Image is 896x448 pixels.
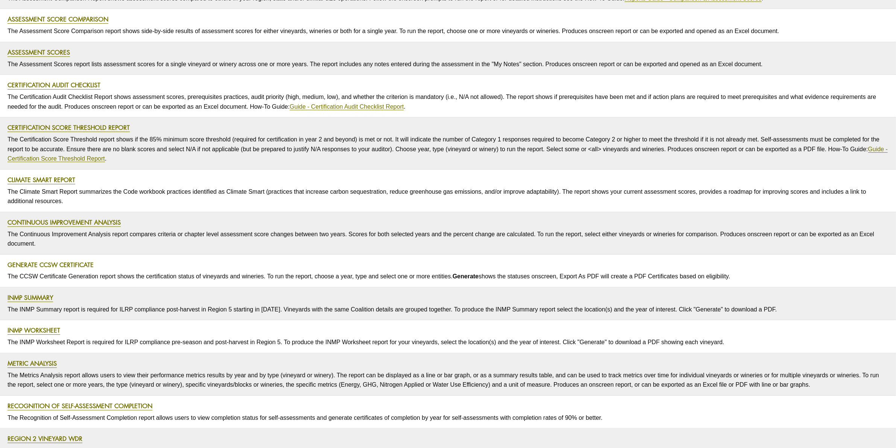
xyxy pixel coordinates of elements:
a: INMP Worksheet [8,326,60,335]
a: Assessment Score Comparison [8,15,108,24]
p: The Metrics Analysis report allows users to view their performance metrics results by year and by... [8,369,888,392]
a: Metric Analysis [8,359,57,368]
a: Climate Smart Report [8,176,75,184]
a: Assessment Scores [8,48,70,57]
p: The Climate Smart Report summarizes the Code workbook practices identified as Climate Smart (prac... [8,185,888,208]
strong: Generate [453,273,479,279]
a: Continuous Improvement Analysis [8,218,121,227]
a: Certification Audit Checklist [8,81,100,90]
p: The Continuous Improvement Analysis report compares criteria or chapter level assessment score ch... [8,228,888,251]
a: Guide - Certification Audit Checklist Report [290,103,404,110]
p: The Recognition of Self-Assessment Completion report allows users to view completion status for s... [8,411,888,425]
p: The Assessment Score Comparison report shows side-by-side results of assessment scores for either... [8,24,888,38]
p: The Certification Score Threshold report shows if the 85% minimum score threshold (required for c... [8,133,888,166]
p: The INMP Worksheet Report is required for ILRP compliance pre-season and post-harvest in Region 5... [8,336,888,349]
a: Recognition of Self-Assessment Completion [8,402,152,410]
a: Region 2 Vineyard WDR [8,434,82,443]
p: The Assessment Scores report lists assessment scores for a single vineyard or winery across one o... [8,58,888,71]
a: INMP Summary [8,293,53,302]
p: The Certification Audit Checklist Report shows assessment scores, prerequisites practices, audit ... [8,90,888,113]
p: The INMP Summary report is required for ILRP compliance post-harvest in Region 5 starting in [DAT... [8,303,888,316]
a: Generate CCSW Certificate [8,261,94,269]
p: The CCSW Certificate Generation report shows the certification status of vineyards and wineries. ... [8,270,888,283]
a: Certification Score Threshold Report [8,123,130,132]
